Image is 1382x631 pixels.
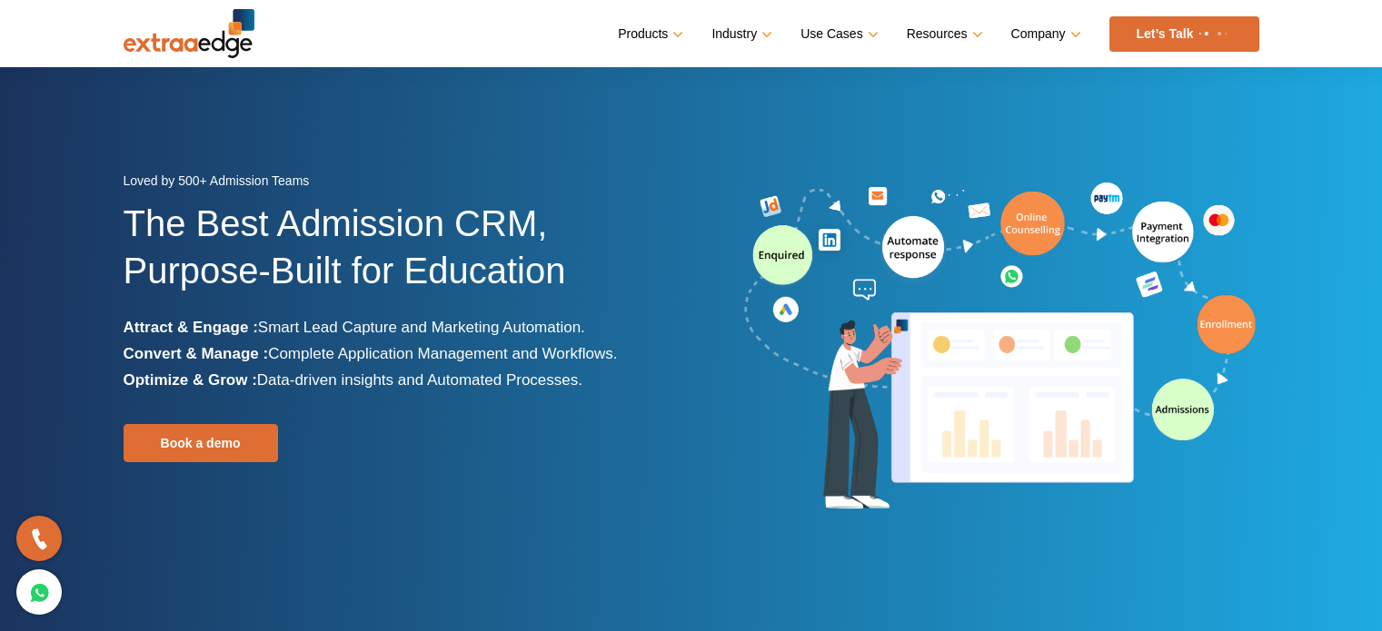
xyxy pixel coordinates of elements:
div: Loved by 500+ Admission Teams [124,168,678,200]
b: Attract & Engage : [124,319,258,336]
span: Smart Lead Capture and Marketing Automation. [258,319,585,336]
span: Data-driven insights and Automated Processes. [257,371,582,389]
h1: The Best Admission CRM, Purpose-Built for Education [124,200,678,314]
b: Convert & Manage : [124,345,269,362]
a: Products [618,21,680,47]
a: Let’s Talk [1109,16,1259,52]
a: Company [1011,21,1078,47]
img: admission-software-home-page-header [741,178,1259,517]
a: Use Cases [800,21,874,47]
a: Industry [711,21,769,47]
b: Optimize & Grow : [124,371,257,389]
a: Resources [907,21,979,47]
a: Book a demo [124,424,278,462]
span: Complete Application Management and Workflows. [268,345,617,362]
